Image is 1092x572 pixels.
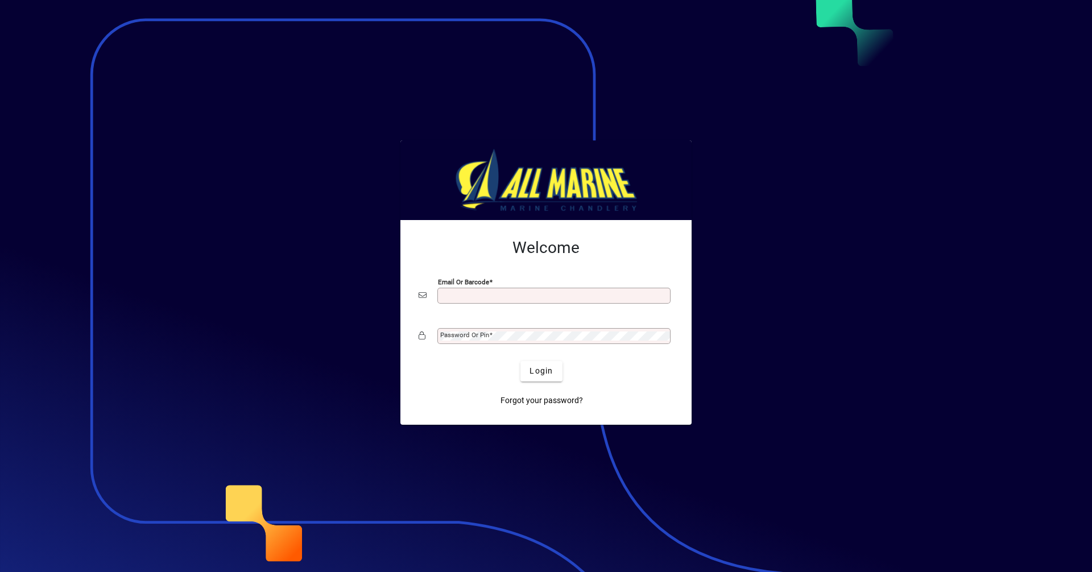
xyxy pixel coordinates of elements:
[496,391,588,411] a: Forgot your password?
[440,331,489,339] mat-label: Password or Pin
[419,238,673,258] h2: Welcome
[530,365,553,377] span: Login
[438,277,489,285] mat-label: Email or Barcode
[520,361,562,382] button: Login
[500,395,583,407] span: Forgot your password?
